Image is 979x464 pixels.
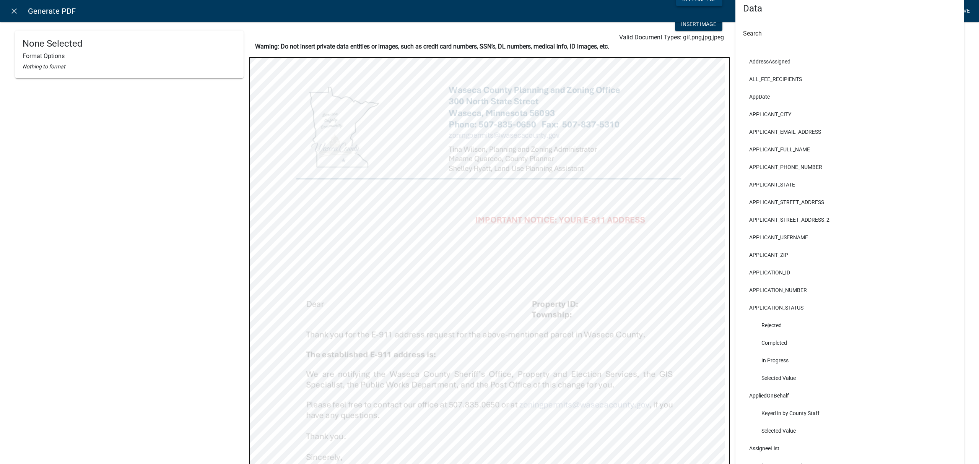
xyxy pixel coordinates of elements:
li: AppDate [743,88,956,105]
li: In Progress [743,352,956,369]
h4: None Selected [23,38,236,49]
li: APPLICANT_ZIP [743,246,956,264]
li: AppliedOnBehalf [743,387,956,404]
li: AssigneeList [743,440,956,457]
button: Insert Image [675,17,722,31]
li: APPLICANT_STATE [743,176,956,193]
i: close [10,6,19,16]
li: ALL_FEE_RECIPIENTS [743,70,956,88]
li: APPLICANT_CITY [743,105,956,123]
h6: Format Options [23,52,236,60]
span: Valid Document Types: gif,png,jpg,jpeg [619,34,724,41]
li: Selected Value [743,369,956,387]
li: Selected Value [743,422,956,440]
li: APPLICATION_ID [743,264,956,281]
li: APPLICANT_EMAIL_ADDRESS [743,123,956,141]
li: APPLICANT_STREET_ADDRESS_2 [743,211,956,229]
li: AddressAssigned [743,53,956,70]
li: Rejected [743,316,956,334]
li: Completed [743,334,956,352]
li: APPLICANT_USERNAME [743,229,956,246]
li: APPLICANT_PHONE_NUMBER [743,158,956,176]
li: APPLICANT_FULL_NAME [743,141,956,158]
li: APPLICATION_STATUS [743,299,956,316]
li: APPLICATION_NUMBER [743,281,956,299]
p: Warning: Do not insert private data entities or images, such as credit card numbers, SSN’s, DL nu... [255,42,724,51]
li: Keyed in by County Staff [743,404,956,422]
i: Nothing to format [23,63,65,70]
h4: Data [743,3,956,14]
span: Generate PDF [28,3,76,19]
li: APPLICANT_STREET_ADDRESS [743,193,956,211]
